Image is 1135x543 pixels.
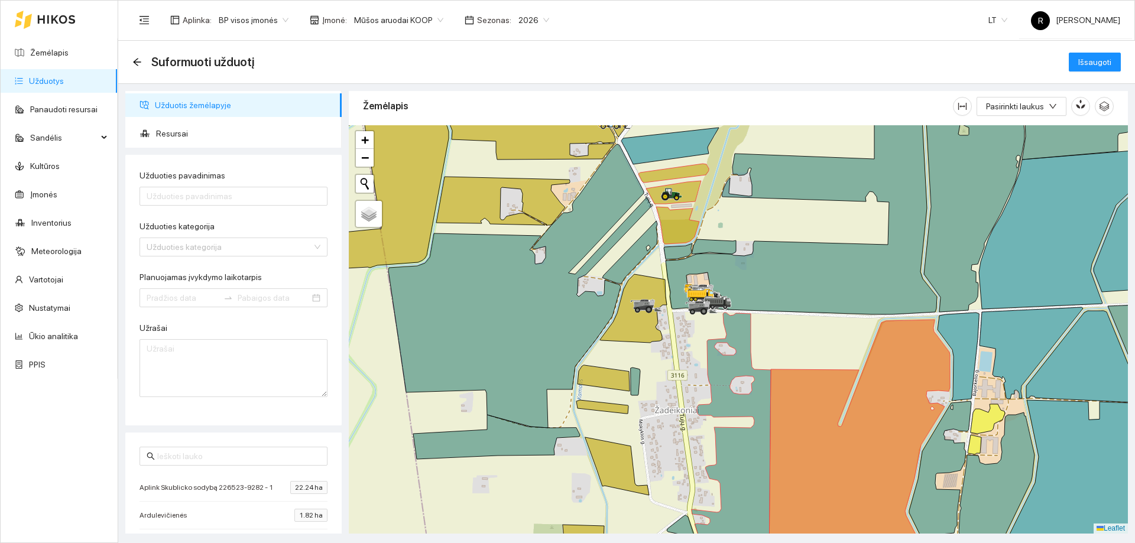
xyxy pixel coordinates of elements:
[29,76,64,86] a: Užduotys
[1097,524,1125,532] a: Leaflet
[132,8,156,32] button: menu-fold
[361,150,369,165] span: −
[29,331,78,341] a: Ūkio analitika
[30,161,60,171] a: Kultūros
[518,11,549,29] span: 2026
[953,97,972,116] button: column-width
[147,291,219,304] input: Planuojamas įvykdymo laikotarpis
[310,15,319,25] span: shop
[155,93,332,117] span: Užduotis žemėlapyje
[140,271,262,284] label: Planuojamas įvykdymo laikotarpis
[238,291,310,304] input: Pabaigos data
[157,450,320,463] input: Ieškoti lauko
[356,131,374,149] a: Zoom in
[322,14,347,27] span: Įmonė :
[170,15,180,25] span: layout
[140,187,327,206] input: Užduoties pavadinimas
[477,14,511,27] span: Sezonas :
[140,509,193,521] span: Ardulevičienės
[140,482,279,493] span: Aplink Skublicko sodybą 226523-9282 - 1
[356,175,374,193] button: Initiate a new search
[361,132,369,147] span: +
[140,220,215,233] label: Užduoties kategorija
[183,14,212,27] span: Aplinka :
[147,452,155,460] span: search
[140,170,225,182] label: Užduoties pavadinimas
[294,509,327,522] span: 1.82 ha
[356,201,382,227] a: Layers
[954,102,971,111] span: column-width
[30,126,98,149] span: Sandėlis
[363,89,953,123] div: Žemėlapis
[156,122,332,145] span: Resursai
[1078,56,1111,69] span: Išsaugoti
[140,339,327,397] textarea: Užrašai
[30,105,98,114] a: Panaudoti resursai
[29,360,46,369] a: PPIS
[290,481,327,494] span: 22.24 ha
[223,293,233,303] span: to
[356,149,374,167] a: Zoom out
[151,53,254,71] span: Suformuoti užduotį
[140,322,167,334] label: Užrašai
[988,11,1007,29] span: LT
[986,100,1044,113] span: Pasirinkti laukus
[223,293,233,303] span: swap-right
[465,15,474,25] span: calendar
[354,11,443,29] span: Mūšos aruodai KOOP
[1069,53,1121,71] button: Išsaugoti
[30,190,57,199] a: Įmonės
[29,303,70,313] a: Nustatymai
[1031,15,1120,25] span: [PERSON_NAME]
[977,97,1066,116] button: Pasirinkti laukusdown
[219,11,288,29] span: BP visos įmonės
[30,48,69,57] a: Žemėlapis
[31,246,82,256] a: Meteorologija
[132,57,142,67] span: arrow-left
[139,15,150,25] span: menu-fold
[1038,11,1043,30] span: R
[29,275,63,284] a: Vartotojai
[132,57,142,67] div: Atgal
[31,218,72,227] a: Inventorius
[147,238,312,256] input: Užduoties kategorija
[1049,102,1057,112] span: down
